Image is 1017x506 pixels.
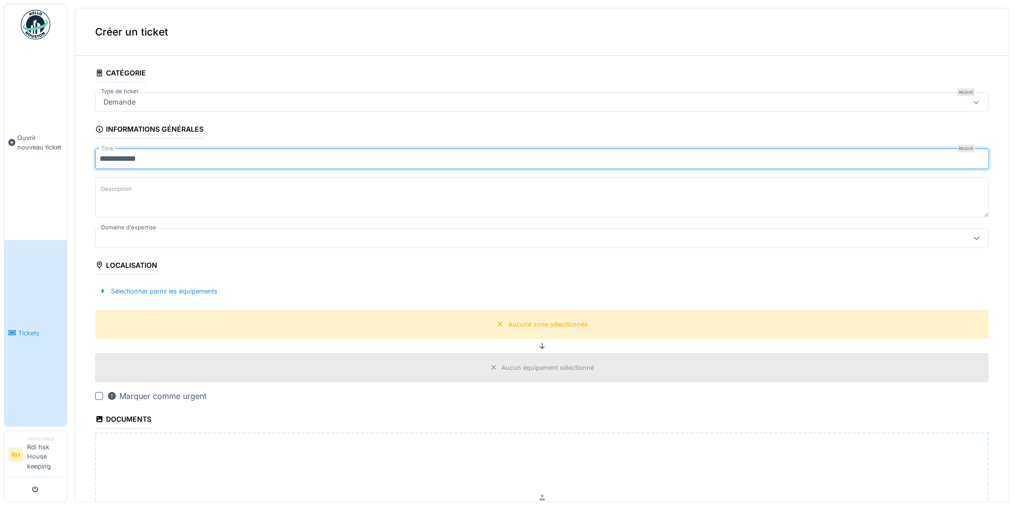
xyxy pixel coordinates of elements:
[508,320,588,329] div: Aucune zone sélectionnée
[99,183,134,195] label: Description
[4,45,67,240] a: Ouvrir nouveau ticket
[27,435,63,475] li: Rdi hsk House keeping
[18,328,63,338] span: Tickets
[8,435,63,477] a: RH DemandeurRdi hsk House keeping
[957,88,975,96] div: Requis
[27,435,63,442] div: Demandeur
[95,412,151,429] div: Documents
[99,145,115,153] label: Titre
[95,66,146,82] div: Catégorie
[99,223,158,232] label: Domaine d'expertise
[100,97,140,108] div: Demande
[107,390,207,402] div: Marquer comme urgent
[8,447,23,462] li: RH
[75,8,1009,56] div: Créer un ticket
[21,10,50,39] img: Badge_color-CXgf-gQk.svg
[4,240,67,426] a: Tickets
[95,258,157,275] div: Localisation
[17,133,63,152] span: Ouvrir nouveau ticket
[957,145,975,152] div: Requis
[99,87,140,96] label: Type de ticket
[95,122,204,139] div: Informations générales
[502,363,595,372] div: Aucun équipement sélectionné
[95,285,221,298] div: Sélectionner parmi les équipements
